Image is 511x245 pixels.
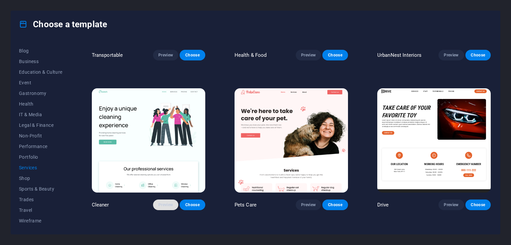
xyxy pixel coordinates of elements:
[377,52,422,58] p: UrbanNest Interiors
[92,88,205,193] img: Cleaner
[19,45,63,56] button: Blog
[296,50,321,60] button: Preview
[19,215,63,226] button: Wireframe
[19,162,63,173] button: Services
[19,165,63,170] span: Services
[19,144,63,149] span: Performance
[19,152,63,162] button: Portfolio
[465,200,491,210] button: Choose
[19,69,63,75] span: Education & Culture
[19,218,63,223] span: Wireframe
[328,202,342,207] span: Choose
[377,202,389,208] p: Drive
[19,112,63,117] span: IT & Media
[158,202,173,207] span: Preview
[19,101,63,107] span: Health
[465,50,491,60] button: Choose
[19,80,63,85] span: Event
[235,88,348,193] img: Pets Care
[19,56,63,67] button: Business
[19,207,63,213] span: Travel
[158,52,173,58] span: Preview
[19,194,63,205] button: Trades
[471,52,485,58] span: Choose
[19,205,63,215] button: Travel
[153,50,178,60] button: Preview
[180,50,205,60] button: Choose
[19,88,63,99] button: Gastronomy
[19,186,63,192] span: Sports & Beauty
[19,120,63,130] button: Legal & Finance
[19,67,63,77] button: Education & Culture
[92,202,109,208] p: Cleaner
[185,52,200,58] span: Choose
[19,154,63,160] span: Portfolio
[185,202,200,207] span: Choose
[438,50,464,60] button: Preview
[235,202,256,208] p: Pets Care
[19,141,63,152] button: Performance
[19,130,63,141] button: Non-Profit
[19,99,63,109] button: Health
[322,50,348,60] button: Choose
[438,200,464,210] button: Preview
[180,200,205,210] button: Choose
[19,91,63,96] span: Gastronomy
[19,176,63,181] span: Shop
[19,184,63,194] button: Sports & Beauty
[19,19,107,30] h4: Choose a template
[328,52,342,58] span: Choose
[322,200,348,210] button: Choose
[377,88,491,193] img: Drive
[19,197,63,202] span: Trades
[301,52,316,58] span: Preview
[19,133,63,138] span: Non-Profit
[444,202,458,207] span: Preview
[19,59,63,64] span: Business
[296,200,321,210] button: Preview
[471,202,485,207] span: Choose
[19,109,63,120] button: IT & Media
[92,52,123,58] p: Transportable
[19,77,63,88] button: Event
[19,122,63,128] span: Legal & Finance
[301,202,316,207] span: Preview
[153,200,178,210] button: Preview
[19,48,63,53] span: Blog
[19,173,63,184] button: Shop
[444,52,458,58] span: Preview
[235,52,267,58] p: Health & Food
